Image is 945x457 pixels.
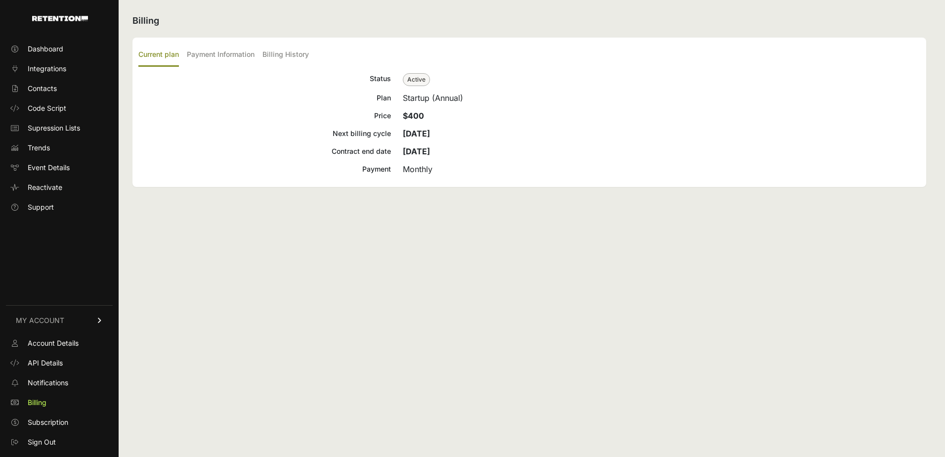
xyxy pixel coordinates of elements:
[6,199,113,215] a: Support
[6,414,113,430] a: Subscription
[138,44,179,67] label: Current plan
[6,61,113,77] a: Integrations
[403,73,430,86] span: Active
[28,163,70,173] span: Event Details
[28,378,68,388] span: Notifications
[6,355,113,371] a: API Details
[28,417,68,427] span: Subscription
[138,145,391,157] div: Contract end date
[28,103,66,113] span: Code Script
[262,44,309,67] label: Billing History
[132,14,926,28] h2: Billing
[187,44,255,67] label: Payment Information
[28,398,46,408] span: Billing
[28,338,79,348] span: Account Details
[28,64,66,74] span: Integrations
[403,111,424,121] strong: $400
[28,84,57,93] span: Contacts
[6,375,113,391] a: Notifications
[28,437,56,447] span: Sign Out
[28,44,63,54] span: Dashboard
[138,110,391,122] div: Price
[6,140,113,156] a: Trends
[6,41,113,57] a: Dashboard
[6,120,113,136] a: Supression Lists
[28,143,50,153] span: Trends
[6,395,113,411] a: Billing
[6,335,113,351] a: Account Details
[16,316,64,325] span: MY ACCOUNT
[6,180,113,195] a: Reactivate
[6,434,113,450] a: Sign Out
[138,163,391,175] div: Payment
[403,92,920,104] div: Startup (Annual)
[32,16,88,21] img: Retention.com
[28,183,62,192] span: Reactivate
[403,129,430,138] strong: [DATE]
[28,358,63,368] span: API Details
[138,128,391,139] div: Next billing cycle
[6,305,113,335] a: MY ACCOUNT
[403,146,430,156] strong: [DATE]
[138,92,391,104] div: Plan
[6,160,113,176] a: Event Details
[403,163,920,175] div: Monthly
[6,81,113,96] a: Contacts
[28,202,54,212] span: Support
[138,73,391,86] div: Status
[6,100,113,116] a: Code Script
[28,123,80,133] span: Supression Lists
